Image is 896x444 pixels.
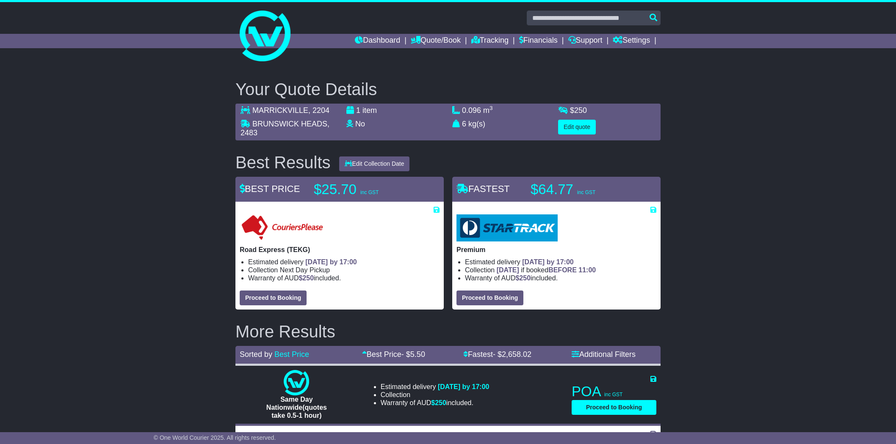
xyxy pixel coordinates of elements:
[266,396,327,419] span: Same Day Nationwide(quotes take 0.5-1 hour)
[502,350,531,359] span: 2,658.02
[604,392,622,397] span: inc GST
[308,106,329,115] span: , 2204
[235,322,661,341] h2: More Results
[362,350,425,359] a: Best Price- $5.50
[438,383,489,390] span: [DATE] by 17:00
[154,434,276,441] span: © One World Courier 2025. All rights reserved.
[483,106,493,115] span: m
[456,246,656,254] p: Premium
[456,184,510,194] span: FASTEST
[252,106,308,115] span: MARRICKVILLE
[462,106,481,115] span: 0.096
[465,258,656,266] li: Estimated delivery
[558,120,596,134] button: Edit quote
[497,266,596,274] span: if booked
[360,189,379,195] span: inc GST
[240,350,272,359] span: Sorted by
[572,350,636,359] a: Additional Filters
[572,400,656,415] button: Proceed to Booking
[462,120,466,128] span: 6
[305,258,357,266] span: [DATE] by 17:00
[240,246,440,254] p: Road Express (TEKG)
[299,274,314,282] span: $
[302,274,314,282] span: 250
[578,266,596,274] span: 11:00
[401,350,425,359] span: - $
[463,350,531,359] a: Fastest- $2,658.02
[497,266,519,274] span: [DATE]
[519,34,558,48] a: Financials
[431,399,446,406] span: $
[235,80,661,99] h2: Your Quote Details
[252,120,327,128] span: BRUNSWICK HEADS
[471,34,509,48] a: Tracking
[456,214,558,241] img: StarTrack: Premium
[493,350,531,359] span: - $
[362,106,377,115] span: item
[531,181,636,198] p: $64.77
[519,274,531,282] span: 250
[248,266,440,274] li: Collection
[231,153,335,172] div: Best Results
[548,266,577,274] span: BEFORE
[248,258,440,266] li: Estimated delivery
[574,106,587,115] span: 250
[241,120,329,137] span: , 2483
[465,266,656,274] li: Collection
[568,34,603,48] a: Support
[355,34,400,48] a: Dashboard
[489,105,493,111] sup: 3
[280,266,330,274] span: Next Day Pickup
[465,274,656,282] li: Warranty of AUD included.
[240,214,325,241] img: CouriersPlease: Road Express (TEKG)
[240,291,307,305] button: Proceed to Booking
[435,399,446,406] span: 250
[515,274,531,282] span: $
[339,156,410,171] button: Edit Collection Date
[411,34,461,48] a: Quote/Book
[570,106,587,115] span: $
[572,383,656,400] p: POA
[240,184,300,194] span: BEST PRICE
[314,181,420,198] p: $25.70
[381,391,489,399] li: Collection
[577,189,595,195] span: inc GST
[456,291,523,305] button: Proceed to Booking
[522,258,574,266] span: [DATE] by 17:00
[355,120,365,128] span: No
[468,120,485,128] span: kg(s)
[381,399,489,407] li: Warranty of AUD included.
[356,106,360,115] span: 1
[613,34,650,48] a: Settings
[248,274,440,282] li: Warranty of AUD included.
[381,383,489,391] li: Estimated delivery
[274,350,309,359] a: Best Price
[284,370,309,395] img: One World Courier: Same Day Nationwide(quotes take 0.5-1 hour)
[410,350,425,359] span: 5.50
